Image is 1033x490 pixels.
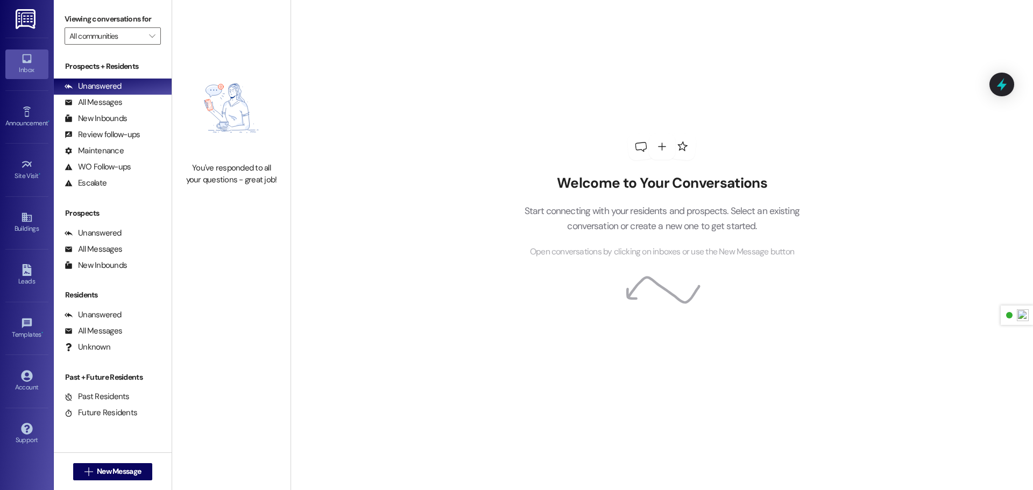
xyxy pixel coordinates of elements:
[69,27,144,45] input: All communities
[5,49,48,79] a: Inbox
[84,467,93,476] i: 
[65,81,122,92] div: Unanswered
[184,162,279,186] div: You've responded to all your questions - great job!
[65,97,122,108] div: All Messages
[5,261,48,290] a: Leads
[5,420,48,449] a: Support
[16,9,38,29] img: ResiDesk Logo
[65,325,122,337] div: All Messages
[65,407,137,418] div: Future Residents
[65,244,122,255] div: All Messages
[54,372,172,383] div: Past + Future Residents
[65,145,124,157] div: Maintenance
[54,61,172,72] div: Prospects + Residents
[73,463,153,480] button: New Message
[48,118,49,125] span: •
[41,329,43,337] span: •
[54,289,172,301] div: Residents
[65,129,140,140] div: Review follow-ups
[508,175,816,192] h2: Welcome to Your Conversations
[97,466,141,477] span: New Message
[5,155,48,184] a: Site Visit •
[5,367,48,396] a: Account
[530,245,794,259] span: Open conversations by clicking on inboxes or use the New Message button
[149,32,155,40] i: 
[65,260,127,271] div: New Inbounds
[54,208,172,219] div: Prospects
[508,203,816,234] p: Start connecting with your residents and prospects. Select an existing conversation or create a n...
[65,113,127,124] div: New Inbounds
[5,208,48,237] a: Buildings
[184,59,279,157] img: empty-state
[65,228,122,239] div: Unanswered
[65,177,107,189] div: Escalate
[65,391,130,402] div: Past Residents
[65,11,161,27] label: Viewing conversations for
[39,171,40,178] span: •
[65,342,110,353] div: Unknown
[65,161,131,173] div: WO Follow-ups
[5,314,48,343] a: Templates •
[65,309,122,321] div: Unanswered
